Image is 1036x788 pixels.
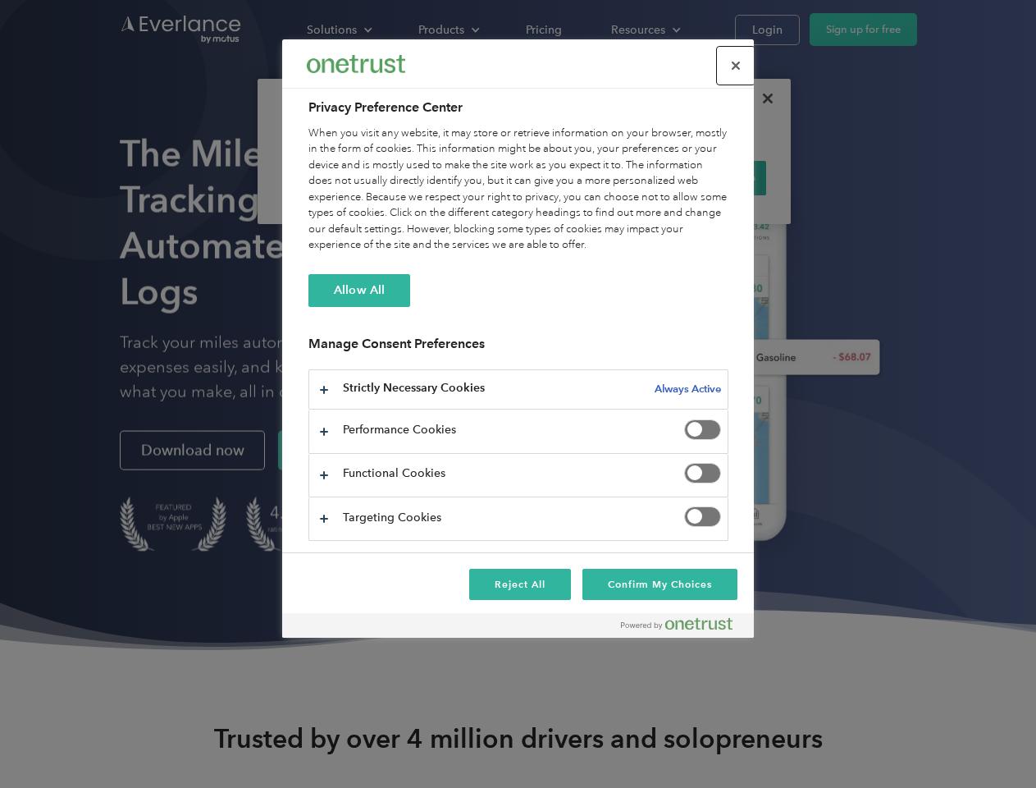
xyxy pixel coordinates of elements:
[282,39,754,638] div: Preference center
[307,48,405,80] div: Everlance
[469,569,571,600] button: Reject All
[621,617,746,638] a: Powered by OneTrust Opens in a new Tab
[718,48,754,84] button: Close
[308,126,728,254] div: When you visit any website, it may store or retrieve information on your browser, mostly in the f...
[621,617,733,630] img: Powered by OneTrust Opens in a new Tab
[308,98,728,117] h2: Privacy Preference Center
[308,274,410,307] button: Allow All
[308,336,728,361] h3: Manage Consent Preferences
[307,55,405,72] img: Everlance
[282,39,754,638] div: Privacy Preference Center
[582,569,737,600] button: Confirm My Choices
